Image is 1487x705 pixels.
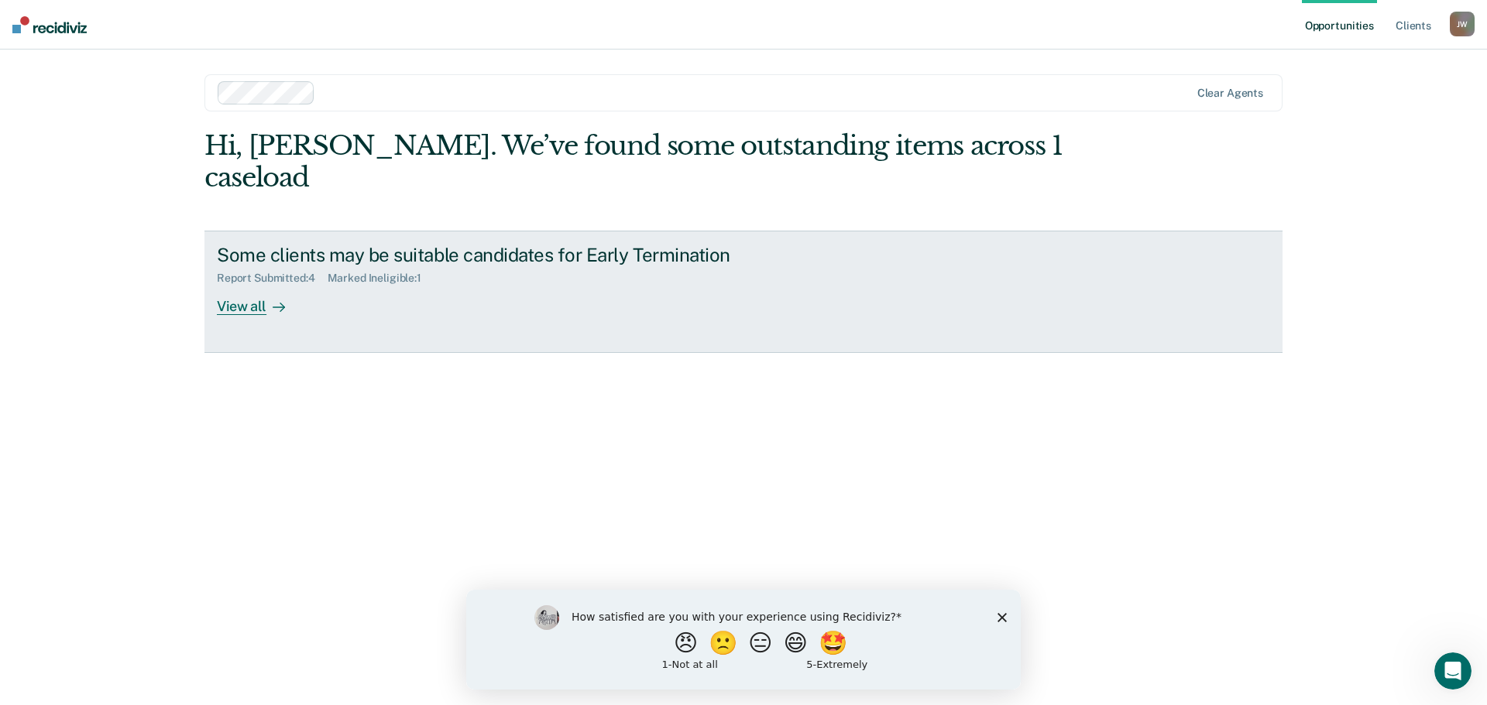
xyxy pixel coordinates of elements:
div: Report Submitted : 4 [217,272,328,285]
button: JW [1450,12,1475,36]
div: Marked Ineligible : 1 [328,272,434,285]
div: Clear agents [1197,87,1263,100]
a: Some clients may be suitable candidates for Early TerminationReport Submitted:4Marked Ineligible:... [204,231,1283,353]
iframe: Intercom live chat [1434,652,1472,690]
div: Hi, [PERSON_NAME]. We’ve found some outstanding items across 1 caseload [204,130,1067,193]
div: J W [1450,12,1475,36]
div: Some clients may be suitable candidates for Early Termination [217,244,761,266]
img: Recidiviz [12,16,87,33]
iframe: Survey by Kim from Recidiviz [466,590,1021,690]
div: View all [217,285,304,315]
